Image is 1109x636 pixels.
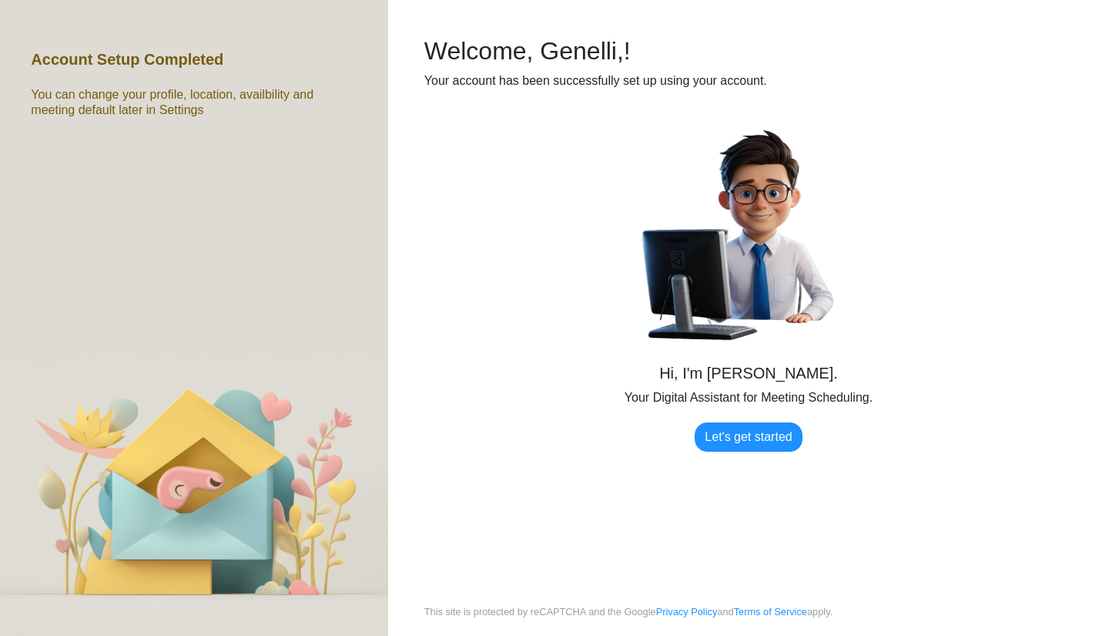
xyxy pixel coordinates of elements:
a: Let's get started [695,422,802,452]
a: Terms of Service [734,606,807,617]
p: Your Digital Assistant for Meeting Scheduling. [625,389,873,407]
a: Privacy Policy [656,606,718,617]
h5: Hi, I'm [PERSON_NAME]. [659,364,838,382]
h2: Welcome, Genelli,! [424,36,1073,66]
h6: You can change your profile, location, availbility and meeting default later in Settings [31,87,357,116]
small: This site is protected by reCAPTCHA and the Google and apply. [424,604,833,636]
img: Ray.png [638,123,859,345]
h5: Account Setup Completed [31,50,223,69]
div: Your account has been successfully set up using your account. [424,72,1073,90]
